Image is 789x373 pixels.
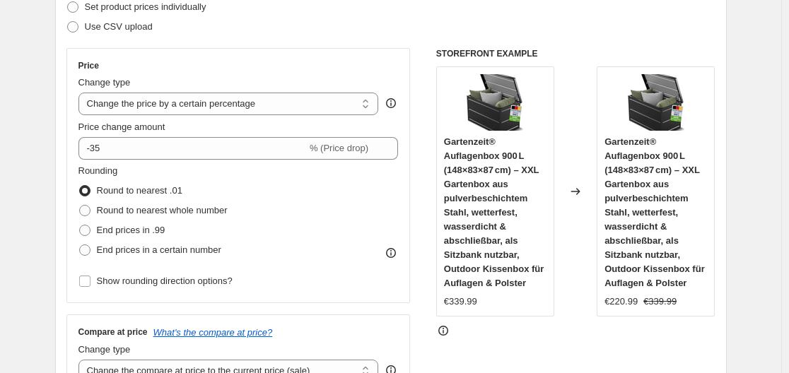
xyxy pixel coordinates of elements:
span: Round to nearest whole number [97,205,228,215]
div: €220.99 [604,295,638,309]
span: Rounding [78,165,118,176]
h3: Compare at price [78,326,148,338]
div: €339.99 [444,295,477,309]
span: Change type [78,77,131,88]
img: 71hZlV028jL_80x.jpg [467,74,523,131]
span: Gartenzeit® Auflagenbox 900 L (148×83×87 cm) – XXL Gartenbox aus pulverbeschichtem Stahl, wetterf... [444,136,544,288]
span: Price change amount [78,122,165,132]
div: help [384,96,398,110]
h6: STOREFRONT EXAMPLE [436,48,715,59]
strike: €339.99 [643,295,677,309]
span: Use CSV upload [85,21,153,32]
button: What's the compare at price? [153,327,273,338]
span: Show rounding direction options? [97,276,233,286]
span: Gartenzeit® Auflagenbox 900 L (148×83×87 cm) – XXL Gartenbox aus pulverbeschichtem Stahl, wetterf... [604,136,705,288]
span: Set product prices individually [85,1,206,12]
img: 71hZlV028jL_80x.jpg [628,74,684,131]
h3: Price [78,60,99,71]
span: % (Price drop) [310,143,368,153]
input: -15 [78,137,307,160]
span: Round to nearest .01 [97,185,182,196]
span: End prices in .99 [97,225,165,235]
span: Change type [78,344,131,355]
span: End prices in a certain number [97,244,221,255]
